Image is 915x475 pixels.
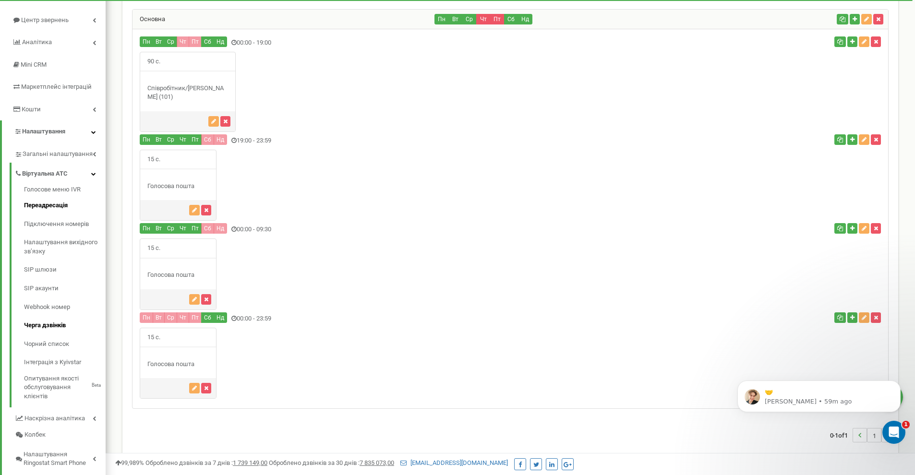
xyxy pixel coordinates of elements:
button: Чт [177,36,189,47]
iframe: Intercom live chat [882,421,905,444]
a: Основна [132,15,165,23]
button: Сб [201,134,214,145]
button: Вт [448,14,463,24]
button: Пн [140,223,153,234]
span: 15 с. [140,328,168,347]
span: Аналiтика [22,38,52,46]
button: Вт [153,134,165,145]
button: Нд [214,312,227,323]
button: Сб [201,36,214,47]
button: Ср [164,223,177,234]
span: Налаштування Ringostat Smart Phone [24,450,93,468]
span: 15 с. [140,150,168,169]
button: Пн [140,134,153,145]
a: Віртуальна АТС [14,163,106,182]
div: Співробітник/[PERSON_NAME] (101) [140,84,235,102]
button: Ср [164,312,177,323]
span: Віртуальна АТС [22,169,68,178]
span: 99,989% [115,459,144,466]
div: 00:00 - 23:59 [132,312,636,325]
a: Підключення номерів [24,215,106,234]
span: Кошти [22,106,41,113]
div: 00:00 - 09:30 [132,223,636,236]
button: Вт [153,223,165,234]
a: Загальні налаштування [14,143,106,163]
button: Нд [214,36,227,47]
span: Налаштування [22,128,65,135]
button: Чт [177,223,189,234]
button: Пт [490,14,505,24]
span: Маркетплейс інтеграцій [21,83,92,90]
button: Сб [504,14,518,24]
button: Чт [476,14,491,24]
a: Чорний список [24,335,106,354]
button: Пт [189,223,202,234]
button: Нд [518,14,532,24]
a: Наскрізна аналітика [14,407,106,427]
button: Ср [462,14,477,24]
button: Сб [201,223,214,234]
button: Сб [201,312,214,323]
a: Налаштування [2,120,106,143]
div: Голосова пошта [140,271,216,280]
button: Пн [434,14,449,24]
a: SIP шлюзи [24,261,106,279]
a: Переадресація [24,196,106,215]
span: Колбек [24,430,46,439]
a: Інтеграція з Kyivstar [24,353,106,372]
span: Оброблено дзвінків за 7 днів : [145,459,267,466]
span: Наскрізна аналітика [24,414,85,423]
button: Ср [164,36,177,47]
button: Ср [164,134,177,145]
div: 19:00 - 23:59 [132,134,636,147]
span: Mini CRM [21,61,47,68]
a: Голосове меню IVR [24,185,106,197]
span: 90 с. [140,52,168,71]
button: Пт [189,36,202,47]
a: Опитування якості обслуговування клієнтівBeta [24,372,106,401]
button: Чт [177,312,189,323]
div: Голосова пошта [140,360,216,369]
u: 7 835 073,00 [360,459,394,466]
div: Голосова пошта [140,182,216,191]
span: Центр звернень [21,16,69,24]
button: Пн [140,312,153,323]
iframe: Intercom notifications message [723,360,915,449]
a: [EMAIL_ADDRESS][DOMAIN_NAME] [400,459,508,466]
button: Нд [214,134,227,145]
button: Пт [189,134,202,145]
a: SIP акаунти [24,279,106,298]
button: Нд [214,223,227,234]
button: Вт [153,36,165,47]
u: 1 739 149,00 [233,459,267,466]
a: Колбек [14,427,106,443]
span: 15 с. [140,239,168,258]
span: 1 [902,421,910,428]
a: Черга дзвінків [24,316,106,335]
a: Налаштування Ringostat Smart Phone [14,443,106,472]
button: Пт [189,312,202,323]
a: Webhook номер [24,298,106,317]
a: Налаштування вихідного зв’язку [24,233,106,261]
button: Пн [140,36,153,47]
div: 00:00 - 19:00 [132,36,636,49]
button: Чт [177,134,189,145]
span: Оброблено дзвінків за 30 днів : [269,459,394,466]
span: Загальні налаштування [23,150,93,159]
button: Вт [153,312,165,323]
